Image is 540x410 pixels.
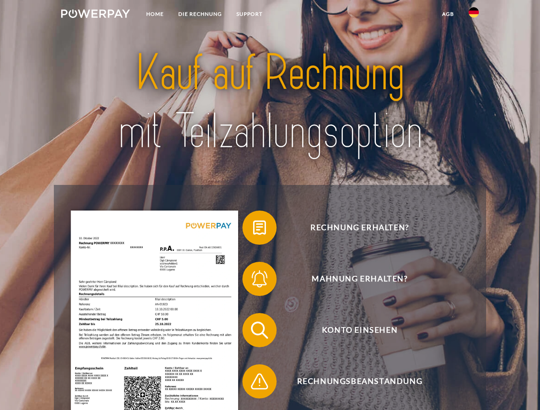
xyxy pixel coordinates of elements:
img: logo-powerpay-white.svg [61,9,130,18]
a: DIE RECHNUNG [171,6,229,22]
a: SUPPORT [229,6,270,22]
button: Rechnung erhalten? [242,211,465,245]
img: qb_bill.svg [249,217,270,238]
a: agb [435,6,461,22]
a: Home [139,6,171,22]
img: title-powerpay_de.svg [82,41,458,164]
span: Rechnungsbeanstandung [255,364,464,398]
img: qb_search.svg [249,319,270,341]
img: de [469,7,479,18]
img: qb_bell.svg [249,268,270,290]
button: Rechnungsbeanstandung [242,364,465,398]
button: Mahnung erhalten? [242,262,465,296]
span: Rechnung erhalten? [255,211,464,245]
img: qb_warning.svg [249,371,270,392]
span: Mahnung erhalten? [255,262,464,296]
button: Konto einsehen [242,313,465,347]
span: Konto einsehen [255,313,464,347]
